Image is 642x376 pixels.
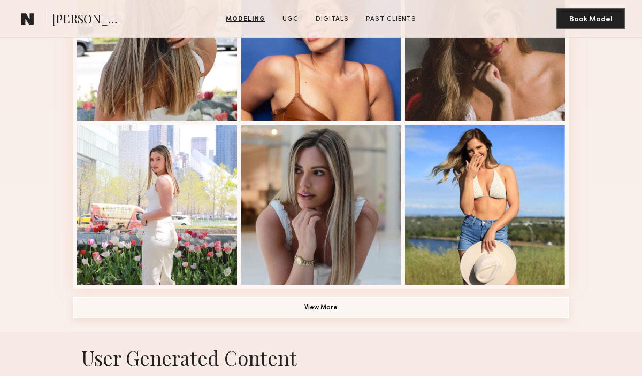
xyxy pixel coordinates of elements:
a: Modeling [221,14,270,24]
button: View More [73,297,569,318]
a: Book Model [556,14,625,23]
a: Past Clients [362,14,421,24]
h1: User Generated Content [64,344,578,371]
span: [PERSON_NAME] [52,11,126,29]
a: UGC [278,14,303,24]
button: Book Model [556,8,625,29]
a: Digitals [311,14,353,24]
